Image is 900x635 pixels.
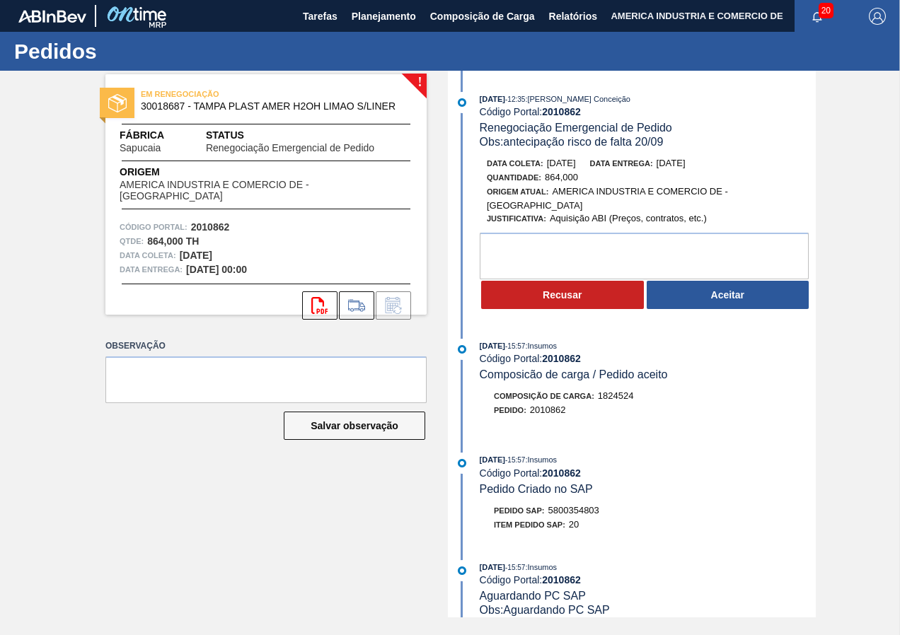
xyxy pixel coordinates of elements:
span: Renegociação Emergencial de Pedido [206,143,374,153]
div: Código Portal: [480,353,816,364]
span: AMERICA INDUSTRIA E COMERCIO DE - [GEOGRAPHIC_DATA] [120,180,412,202]
div: Ir para Composição de Carga [339,291,374,320]
span: [DATE] [480,342,505,350]
span: Data entrega: [590,159,653,168]
span: : Insumos [525,342,557,350]
strong: 2010862 [542,467,581,479]
span: 20 [569,519,579,530]
span: : Insumos [525,563,557,571]
span: Justificativa: [487,214,546,223]
button: Notificações [795,6,840,26]
span: Data coleta: [487,159,543,168]
strong: 2010862 [542,574,581,586]
span: Origem Atual: [487,187,548,196]
span: - 15:57 [505,342,525,350]
button: Recusar [481,281,644,309]
label: Observação [105,336,427,356]
span: Composicão de carga / Pedido aceito [480,368,668,380]
span: Obs: antecipação risco de falta 20/09 [480,136,664,148]
span: Fábrica [120,128,205,143]
span: Aguardando PC SAP [480,590,586,602]
span: Origem [120,165,412,180]
button: Salvar observação [284,412,425,440]
span: Item pedido SAP: [494,520,565,529]
span: - 12:35 [505,95,525,103]
button: Aceitar [647,281,809,309]
span: Status [206,128,412,143]
span: [DATE] [480,455,505,464]
img: TNhmsLtSVTkK8tSr43FrP2fwEKptu5GPRR3wAAAABJRU5ErkJggg== [18,10,86,23]
span: - 15:57 [505,456,525,464]
span: 30018687 - TAMPA PLAST AMER H2OH LIMAO S/LINER [141,101,398,112]
span: : [PERSON_NAME] Conceição [525,95,630,103]
div: Abrir arquivo PDF [302,291,337,320]
strong: 2010862 [542,353,581,364]
span: - 15:57 [505,564,525,571]
img: atual [458,345,466,354]
img: status [108,94,127,112]
span: 864,000 [545,172,578,182]
img: atual [458,98,466,107]
span: EM RENEGOCIAÇÃO [141,87,339,101]
span: 20 [819,3,833,18]
span: : Insumos [525,455,557,464]
div: Código Portal: [480,467,816,479]
span: Data coleta: [120,248,176,262]
strong: 2010862 [542,106,581,117]
strong: 2010862 [191,221,230,233]
span: [DATE] [547,158,576,168]
span: Obs: Aguardando PC SAP [480,604,610,616]
strong: 864,000 TH [147,235,199,247]
span: Data entrega: [120,262,183,276]
span: [DATE] [480,95,505,103]
span: [DATE] [657,158,686,168]
span: 2010862 [530,404,566,415]
span: 1824524 [598,390,634,401]
div: Informar alteração no pedido [376,291,411,320]
h1: Pedidos [14,43,265,59]
span: Tarefas [303,8,337,25]
span: AMERICA INDUSTRIA E COMERCIO DE - [GEOGRAPHIC_DATA] [487,186,728,211]
span: [DATE] [480,563,505,571]
div: Código Portal: [480,106,816,117]
span: Código Portal: [120,220,187,234]
span: Renegociação Emergencial de Pedido [480,122,672,134]
span: Quantidade : [487,173,541,182]
span: 5800354803 [548,505,599,515]
span: Aquisição ABI (Preços, contratos, etc.) [550,213,707,223]
span: Sapucaia [120,143,161,153]
span: Qtde : [120,234,144,248]
span: Composição de Carga : [494,392,594,400]
img: atual [458,566,466,575]
span: Pedido Criado no SAP [480,483,593,495]
span: Pedido : [494,406,526,414]
span: Pedido SAP: [494,506,545,515]
span: Composição de Carga [430,8,535,25]
span: Planejamento [352,8,416,25]
span: Relatórios [549,8,597,25]
strong: [DATE] 00:00 [186,264,247,275]
img: Logout [869,8,886,25]
strong: [DATE] [180,250,212,261]
img: atual [458,459,466,467]
div: Código Portal: [480,574,816,586]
